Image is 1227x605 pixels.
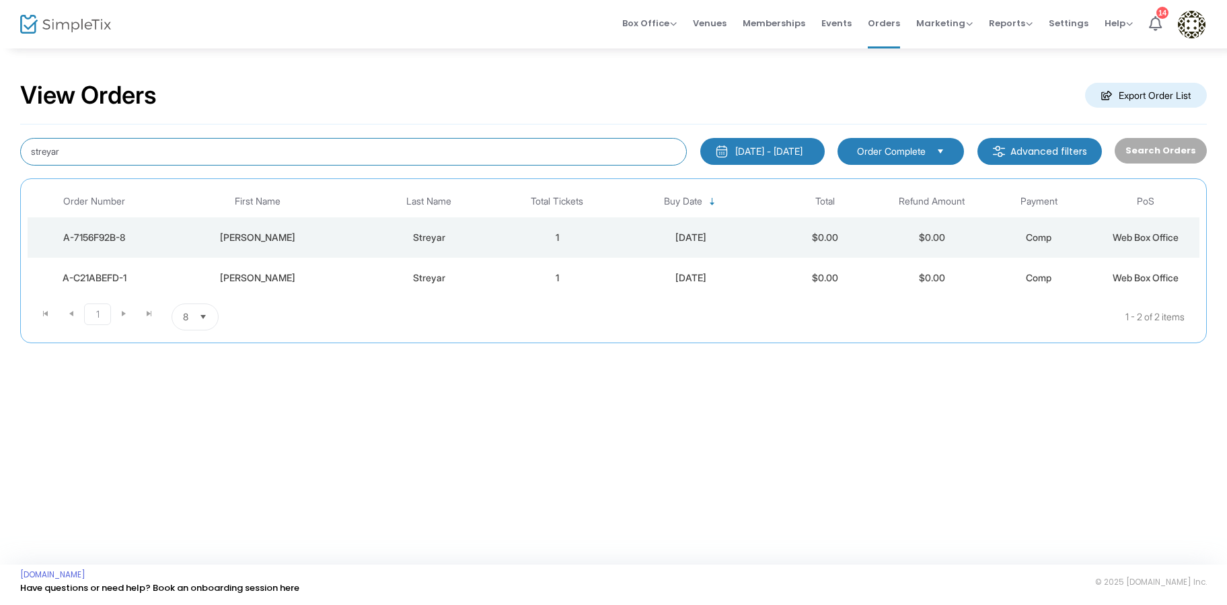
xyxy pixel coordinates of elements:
span: PoS [1137,196,1154,207]
div: 8/12/2025 [614,271,768,285]
a: Have questions or need help? Book an onboarding session here [20,581,299,594]
span: Marketing [916,17,973,30]
span: Help [1105,17,1133,30]
span: Comp [1026,272,1051,283]
span: Order Number [63,196,125,207]
input: Search by name, email, phone, order number, ip address, or last 4 digits of card [20,138,687,166]
td: $0.00 [772,217,879,258]
th: Total [772,186,879,217]
span: Events [821,6,852,40]
td: $0.00 [879,217,986,258]
button: [DATE] - [DATE] [700,138,825,165]
span: © 2025 [DOMAIN_NAME] Inc. [1095,577,1207,588]
span: Venues [693,6,727,40]
a: [DOMAIN_NAME] [20,569,85,580]
h2: View Orders [20,81,157,110]
span: Web Box Office [1113,232,1179,243]
td: $0.00 [772,258,879,298]
div: Streyar [357,231,500,244]
span: Page 1 [84,304,111,325]
div: Robert [165,231,350,244]
button: Select [194,304,213,330]
div: 14 [1156,7,1168,19]
td: 1 [504,258,611,298]
span: Payment [1020,196,1057,207]
span: Last Name [406,196,451,207]
div: Data table [28,186,1199,298]
span: Comp [1026,232,1051,243]
span: Buy Date [664,196,702,207]
span: Memberships [743,6,805,40]
td: $0.00 [879,258,986,298]
div: A-7156F92B-8 [31,231,158,244]
span: First Name [235,196,281,207]
button: Select [931,144,950,159]
div: 8/22/2025 [614,231,768,244]
span: Settings [1049,6,1088,40]
span: Reports [989,17,1033,30]
m-button: Advanced filters [977,138,1102,165]
th: Refund Amount [879,186,986,217]
span: 8 [183,310,188,324]
div: Robert [165,271,350,285]
span: Order Complete [857,145,926,158]
img: monthly [715,145,729,158]
span: Sortable [707,197,718,207]
td: 1 [504,217,611,258]
kendo-pager-info: 1 - 2 of 2 items [352,304,1185,330]
div: A-C21ABEFD-1 [31,271,158,285]
div: [DATE] - [DATE] [735,145,803,158]
span: Orders [868,6,900,40]
img: filter [992,145,1006,158]
div: Streyar [357,271,500,285]
m-button: Export Order List [1085,83,1207,108]
span: Web Box Office [1113,272,1179,283]
span: Box Office [622,17,677,30]
th: Total Tickets [504,186,611,217]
